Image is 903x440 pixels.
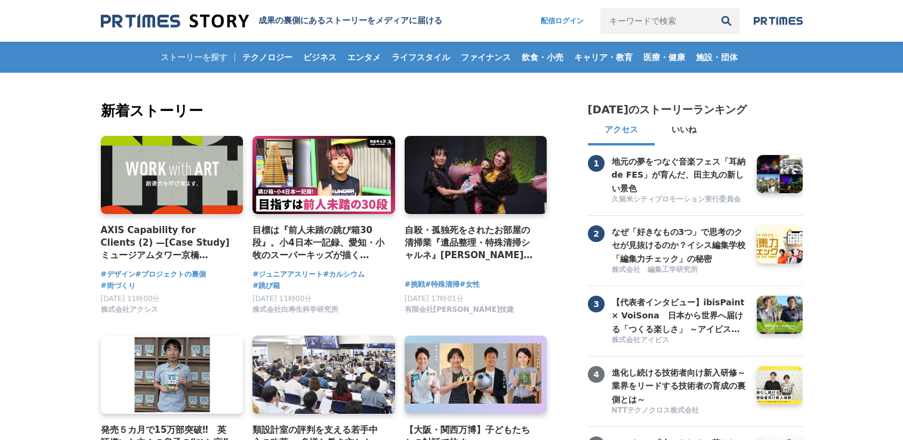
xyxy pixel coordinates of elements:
[405,305,514,315] span: 有限会社[PERSON_NAME]技建
[101,308,158,317] a: 株式会社アクシス
[252,224,386,262] a: 目標は『前人未踏の跳び箱30段』。小4日本一記録、愛知・小牧のスーパーキッズが描く[PERSON_NAME]とは？
[612,405,699,416] span: NTTテクノクロス株式会社
[387,42,455,73] a: ライフスタイル
[405,224,538,262] a: 自殺・孤独死をされたお部屋の清掃業『遺品整理・特殊清掃シャルネ』[PERSON_NAME]がBeauty [GEOGRAPHIC_DATA][PERSON_NAME][GEOGRAPHIC_DA...
[298,42,341,73] a: ビジネス
[588,117,655,145] button: アクセス
[101,13,249,29] img: 成果の裏側にあるストーリーをメディアに届ける
[101,13,442,29] a: 成果の裏側にあるストーリーをメディアに届ける 成果の裏側にあるストーリーをメディアに届ける
[612,335,748,346] a: 株式会社アイビス
[456,52,516,63] span: ファイナンス
[691,42,742,73] a: 施設・団体
[588,296,605,312] span: 3
[252,295,312,303] span: [DATE] 11時00分
[612,225,748,264] a: なぜ「好きなもの3つ」で思考のクセが見抜けるのか？イシス編集学校「編集力チェック」の秘密
[517,42,568,73] a: 飲食・小売
[529,8,596,34] a: 配信ログイン
[612,265,748,276] a: 株式会社 編集工学研究所
[101,100,550,122] h2: 新着ストーリー
[101,280,135,292] a: #街づくり
[588,366,605,383] span: 4
[569,52,637,63] span: キャリア・教育
[252,308,338,317] a: 株式会社白寿生科学研究所
[588,225,605,242] span: 2
[612,225,748,265] h3: なぜ「好きなもの3つ」で思考のクセが見抜けるのか？イシス編集学校「編集力チェック」の秘密
[298,52,341,63] span: ビジネス
[343,52,386,63] span: エンタメ
[569,42,637,73] a: キャリア・教育
[460,279,480,290] a: #女性
[238,42,297,73] a: テクノロジー
[252,280,280,292] a: #跳び箱
[754,16,803,26] img: prtimes
[588,155,605,172] span: 1
[252,269,323,280] a: #ジュニアアスリート
[600,8,713,34] input: キーワードで検索
[101,224,234,262] a: AXIS Capability for Clients (2) —[Case Study] ミュージアムタワー京橋 「WORK with ART」
[639,52,690,63] span: 医療・健康
[612,296,748,336] h3: 【代表者インタビュー】ibisPaint × VoiSona 日本から世界へ届ける「つくる楽しさ」 ～アイビスがテクノスピーチと挑戦する、新しい創作文化の形成～
[612,366,748,404] a: 進化し続ける技術者向け新入研修～業界をリードする技術者の育成の裏側とは～
[258,16,442,26] h1: 成果の裏側にあるストーリーをメディアに届ける
[612,265,698,275] span: 株式会社 編集工学研究所
[405,279,425,290] a: #挑戦
[238,52,297,63] span: テクノロジー
[612,296,748,334] a: 【代表者インタビュー】ibisPaint × VoiSona 日本から世界へ届ける「つくる楽しさ」 ～アイビスがテクノスピーチと挑戦する、新しい創作文化の形成～
[425,279,460,290] a: #特殊清掃
[101,269,135,280] a: #デザイン
[612,155,748,195] h3: 地元の夢をつなぐ音楽フェス「耳納 de FES」が育んだ、田主丸の新しい景色
[387,52,455,63] span: ライフスタイル
[405,295,464,303] span: [DATE] 17時01分
[713,8,739,34] button: 検索
[323,269,365,280] a: #カルシウム
[343,42,386,73] a: エンタメ
[612,366,748,406] h3: 進化し続ける技術者向け新入研修～業界をリードする技術者の育成の裏側とは～
[612,194,748,206] a: 久留米シティプロモーション実行委員会
[588,103,747,117] h2: [DATE]のストーリーランキング
[252,305,338,315] span: 株式会社白寿生科学研究所
[517,52,568,63] span: 飲食・小売
[456,42,516,73] a: ファイナンス
[135,269,206,280] a: #プロジェクトの裏側
[612,194,741,204] span: 久留米シティプロモーション実行委員会
[101,295,160,303] span: [DATE] 11時00分
[691,52,742,63] span: 施設・団体
[655,117,713,145] button: いいね
[101,305,158,315] span: 株式会社アクシス
[612,155,748,193] a: 地元の夢をつなぐ音楽フェス「耳納 de FES」が育んだ、田主丸の新しい景色
[612,335,669,345] span: 株式会社アイビス
[639,42,690,73] a: 医療・健康
[405,308,514,317] a: 有限会社[PERSON_NAME]技建
[612,405,748,417] a: NTTテクノクロス株式会社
